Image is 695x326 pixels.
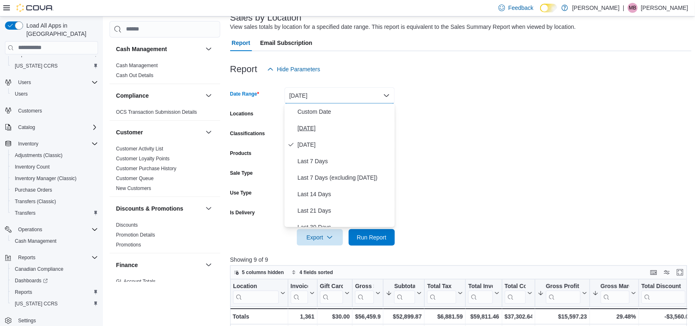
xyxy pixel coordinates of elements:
[285,103,395,227] div: Select listbox
[15,122,98,132] span: Catalog
[468,282,492,303] div: Total Invoiced
[116,165,177,171] a: Customer Purchase History
[641,312,692,321] div: -$3,560.06
[8,173,101,184] button: Inventory Manager (Classic)
[8,275,101,286] a: Dashboards
[468,282,499,303] button: Total Invoiced
[230,256,692,264] p: Showing 9 of 9
[15,316,39,326] a: Settings
[116,155,170,162] span: Customer Loyalty Points
[204,90,214,100] button: Compliance
[12,89,98,99] span: Users
[116,128,202,136] button: Customer
[15,77,98,87] span: Users
[230,130,265,137] label: Classifications
[277,65,320,73] span: Hide Parameters
[18,141,38,147] span: Inventory
[546,282,581,290] div: Gross Profit
[116,222,138,227] a: Discounts
[355,282,374,290] div: Gross Sales
[116,45,202,53] button: Cash Management
[110,60,220,83] div: Cash Management
[15,106,98,116] span: Customers
[12,299,98,309] span: Washington CCRS
[298,222,392,232] span: Last 30 Days
[116,231,155,238] span: Promotion Details
[110,107,220,120] div: Compliance
[15,77,34,87] button: Users
[8,184,101,196] button: Purchase Orders
[662,267,672,277] button: Display options
[233,282,279,303] div: Location
[468,282,492,290] div: Total Invoiced
[233,312,285,321] div: Totals
[230,190,252,196] label: Use Type
[592,312,636,321] div: 29.48%
[2,122,101,133] button: Catalog
[641,282,692,303] button: Total Discount
[18,226,42,233] span: Operations
[427,282,463,303] button: Total Tax
[427,282,456,303] div: Total Tax
[12,287,35,297] a: Reports
[18,124,35,131] span: Catalog
[297,229,343,246] button: Export
[355,282,380,303] button: Gross Sales
[204,203,214,213] button: Discounts & Promotions
[427,282,456,290] div: Total Tax
[116,91,202,99] button: Compliance
[15,122,38,132] button: Catalog
[204,260,214,270] button: Finance
[641,282,686,303] div: Total Discount
[15,210,35,216] span: Transfers
[116,145,163,152] span: Customer Activity List
[12,89,31,99] a: Users
[349,229,395,246] button: Run Report
[12,208,98,218] span: Transfers
[15,253,39,263] button: Reports
[601,282,630,303] div: Gross Margin
[110,143,220,196] div: Customer
[12,61,98,71] span: Washington CCRS
[15,164,50,170] span: Inventory Count
[2,105,101,117] button: Customers
[2,252,101,263] button: Reports
[290,312,314,321] div: 1,361
[355,312,380,321] div: $56,459.93
[504,312,532,321] div: $37,302.64
[298,206,392,216] span: Last 21 Days
[116,62,158,68] a: Cash Management
[538,312,587,321] div: $15,597.23
[230,23,576,31] div: View sales totals by location for a specified date range. This report is equivalent to the Sales ...
[649,267,659,277] button: Keyboard shortcuts
[116,175,154,181] span: Customer Queue
[15,139,98,149] span: Inventory
[116,145,163,151] a: Customer Activity List
[242,269,284,276] span: 5 columns hidden
[320,282,343,290] div: Gift Cards
[12,236,98,246] span: Cash Management
[116,185,151,191] span: New Customers
[116,91,149,99] h3: Compliance
[504,282,525,303] div: Total Cost
[320,282,343,303] div: Gift Card Sales
[2,77,101,88] button: Users
[300,269,333,276] span: 4 fields sorted
[204,44,214,54] button: Cash Management
[540,12,541,13] span: Dark Mode
[298,156,392,166] span: Last 7 Days
[15,139,42,149] button: Inventory
[12,287,98,297] span: Reports
[15,225,46,235] button: Operations
[508,4,534,12] span: Feedback
[230,209,255,216] label: Is Delivery
[320,282,350,303] button: Gift Cards
[116,72,154,78] a: Cash Out Details
[298,189,392,199] span: Last 14 Days
[15,300,58,307] span: [US_STATE] CCRS
[12,197,98,206] span: Transfers (Classic)
[116,128,143,136] h3: Customer
[357,233,387,242] span: Run Report
[355,282,374,303] div: Gross Sales
[116,45,167,53] h3: Cash Management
